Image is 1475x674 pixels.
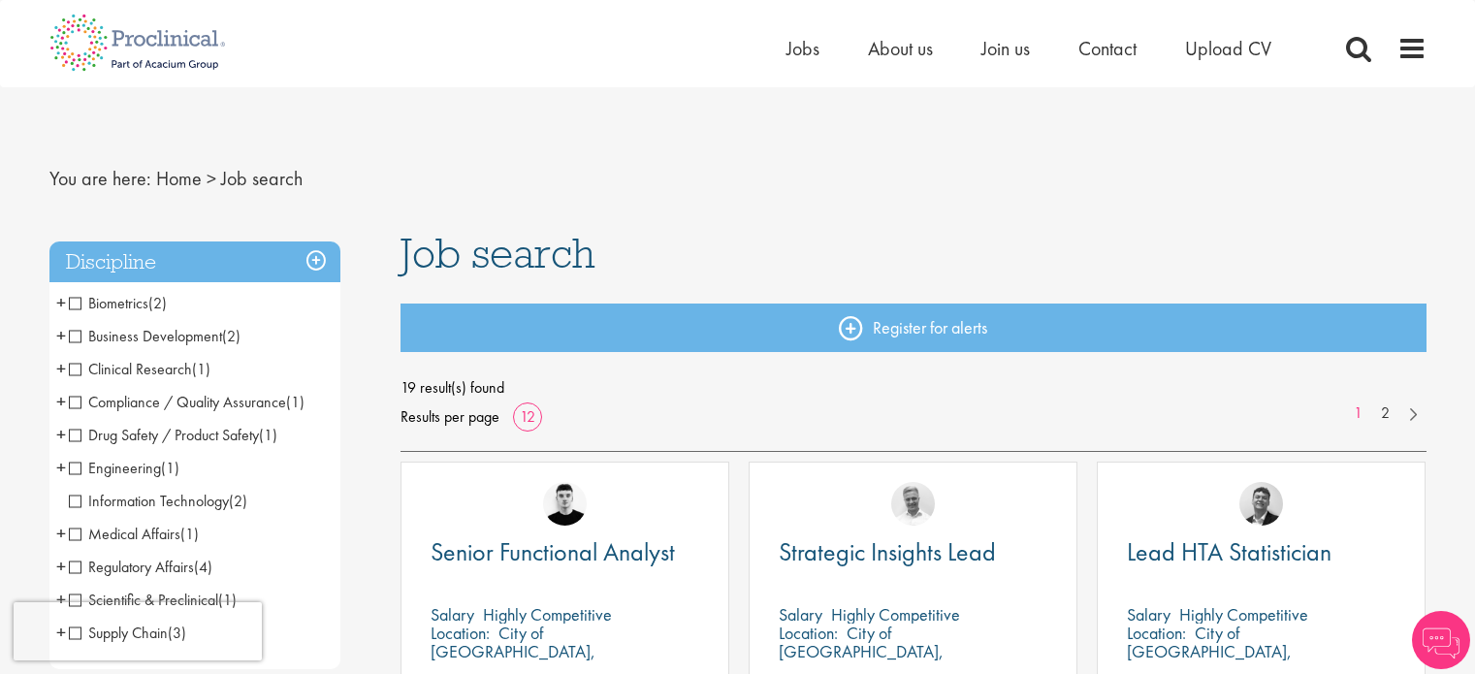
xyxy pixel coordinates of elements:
a: About us [868,36,933,61]
span: + [56,321,66,350]
span: Business Development [69,326,222,346]
span: Salary [779,603,822,626]
span: Medical Affairs [69,524,199,544]
span: Strategic Insights Lead [779,535,996,568]
span: Drug Safety / Product Safety [69,425,277,445]
span: Drug Safety / Product Safety [69,425,259,445]
span: Location: [1127,622,1186,644]
span: Engineering [69,458,161,478]
span: Job search [401,227,595,279]
a: Senior Functional Analyst [431,540,699,564]
span: Engineering [69,458,179,478]
a: Strategic Insights Lead [779,540,1047,564]
span: Clinical Research [69,359,192,379]
a: Upload CV [1185,36,1271,61]
span: Business Development [69,326,240,346]
a: 12 [513,406,542,427]
span: Information Technology [69,491,247,511]
span: Regulatory Affairs [69,557,212,577]
span: + [56,585,66,614]
span: + [56,552,66,581]
span: > [207,166,216,191]
span: Information Technology [69,491,229,511]
a: Join us [981,36,1030,61]
iframe: reCAPTCHA [14,602,262,660]
span: 19 result(s) found [401,373,1427,402]
span: Lead HTA Statistician [1127,535,1331,568]
a: breadcrumb link [156,166,202,191]
span: Salary [1127,603,1170,626]
span: Compliance / Quality Assurance [69,392,305,412]
a: 1 [1344,402,1372,425]
span: Clinical Research [69,359,210,379]
span: Biometrics [69,293,148,313]
a: 2 [1371,402,1399,425]
a: Register for alerts [401,304,1427,352]
span: You are here: [49,166,151,191]
img: Patrick Melody [543,482,587,526]
span: Location: [779,622,838,644]
span: Compliance / Quality Assurance [69,392,286,412]
span: Job search [221,166,303,191]
span: + [56,288,66,317]
img: Chatbot [1412,611,1470,669]
span: Medical Affairs [69,524,180,544]
img: Tom Magenis [1239,482,1283,526]
span: (1) [259,425,277,445]
a: Contact [1078,36,1137,61]
span: + [56,354,66,383]
span: (1) [286,392,305,412]
span: Salary [431,603,474,626]
span: (1) [180,524,199,544]
span: (1) [218,590,237,610]
span: + [56,453,66,482]
span: (2) [222,326,240,346]
span: Biometrics [69,293,167,313]
span: + [56,420,66,449]
span: Regulatory Affairs [69,557,194,577]
span: + [56,387,66,416]
span: Scientific & Preclinical [69,590,218,610]
a: Lead HTA Statistician [1127,540,1395,564]
a: Jobs [786,36,819,61]
span: Senior Functional Analyst [431,535,675,568]
p: Highly Competitive [831,603,960,626]
span: (4) [194,557,212,577]
p: Highly Competitive [1179,603,1308,626]
span: Results per page [401,402,499,432]
span: Location: [431,622,490,644]
span: (1) [192,359,210,379]
img: Joshua Bye [891,482,935,526]
span: (1) [161,458,179,478]
h3: Discipline [49,241,340,283]
p: Highly Competitive [483,603,612,626]
span: (2) [229,491,247,511]
span: + [56,519,66,548]
span: (2) [148,293,167,313]
span: Scientific & Preclinical [69,590,237,610]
